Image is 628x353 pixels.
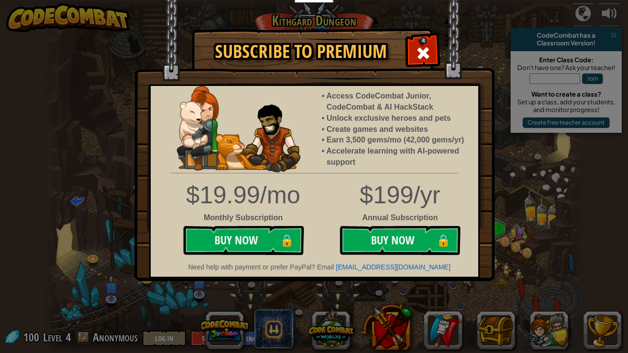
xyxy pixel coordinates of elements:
a: [EMAIL_ADDRESS][DOMAIN_NAME] [336,263,450,271]
span: Need help with payment or prefer PayPal? Email [188,263,334,271]
li: Accelerate learning with AI-powered support [327,146,469,168]
button: Buy Now🔒 [340,226,460,255]
button: Buy Now🔒 [183,226,304,255]
h1: Subscribe to Premium [202,42,400,62]
div: $19.99/mo [179,178,307,212]
li: Unlock exclusive heroes and pets [327,113,469,124]
div: Monthly Subscription [179,212,307,224]
li: Create games and websites [327,124,469,135]
li: Earn 3,500 gems/mo (42,000 gems/yr) [327,135,469,146]
img: anya-and-nando-pet.webp [177,86,300,172]
div: Annual Subscription [143,212,485,224]
li: Access CodeCombat Junior, CodeCombat & AI HackStack [327,91,469,113]
div: $199/yr [143,178,485,212]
